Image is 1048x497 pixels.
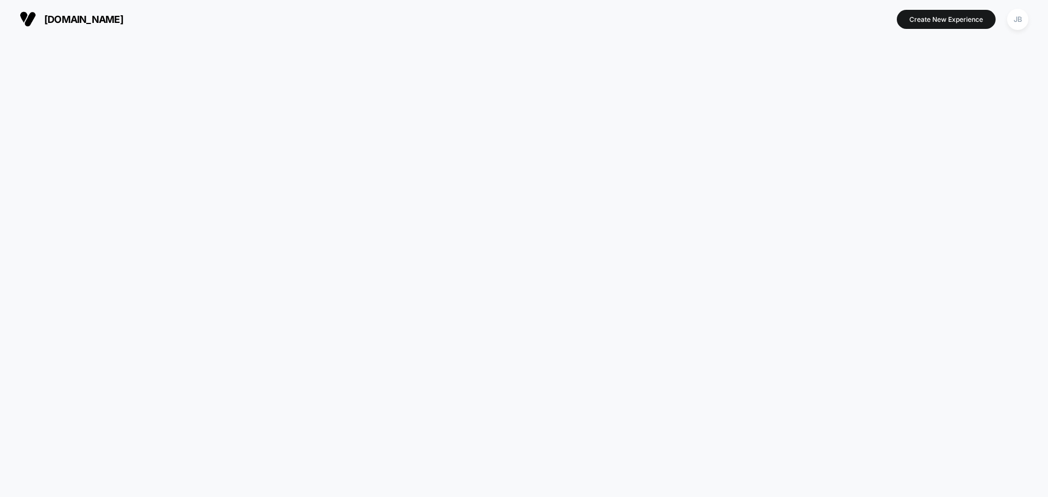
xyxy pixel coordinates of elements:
div: JB [1007,9,1028,30]
button: JB [1004,8,1032,31]
span: [DOMAIN_NAME] [44,14,123,25]
img: Visually logo [20,11,36,27]
button: [DOMAIN_NAME] [16,10,127,28]
button: Create New Experience [897,10,996,29]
